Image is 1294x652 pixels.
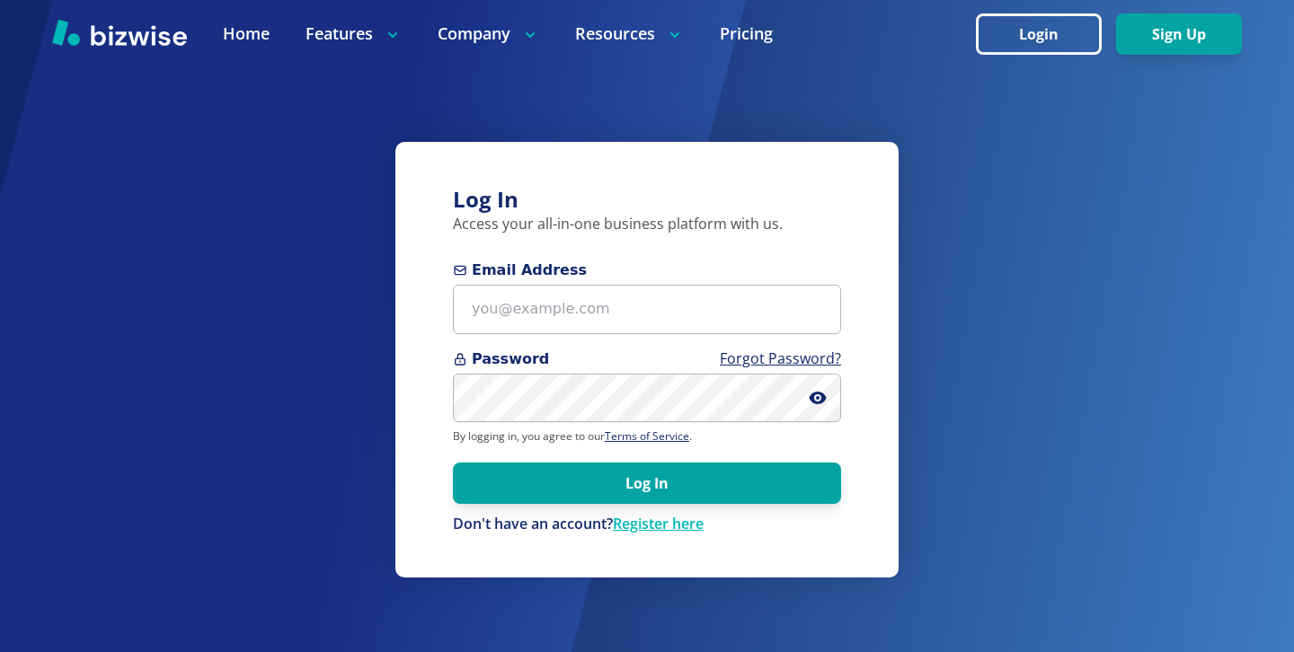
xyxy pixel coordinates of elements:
a: Forgot Password? [720,348,841,368]
button: Log In [453,463,841,504]
h3: Log In [453,185,841,215]
img: Bizwise Logo [52,19,187,46]
p: Features [306,22,402,45]
span: Email Address [453,260,841,281]
a: Login [976,26,1116,43]
input: you@example.com [453,285,841,334]
a: Register here [613,514,704,533]
p: Company [438,22,539,45]
p: Access your all-in-one business platform with us. [453,215,841,234]
p: By logging in, you agree to our . [453,429,841,444]
a: Sign Up [1116,26,1242,43]
a: Home [223,22,270,45]
div: Don't have an account?Register here [453,515,841,534]
a: Pricing [720,22,773,45]
button: Sign Up [1116,13,1242,55]
span: Password [453,348,841,370]
button: Login [976,13,1102,55]
p: Resources [575,22,684,45]
p: Don't have an account? [453,515,841,534]
a: Terms of Service [605,428,689,444]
